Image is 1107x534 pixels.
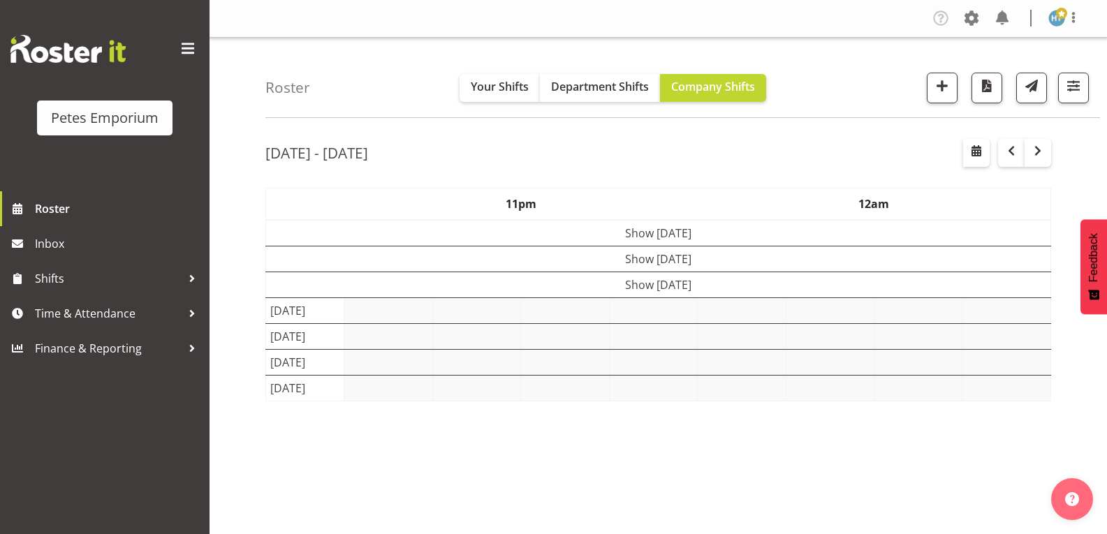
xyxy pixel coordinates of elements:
[266,297,344,323] td: [DATE]
[671,79,755,94] span: Company Shifts
[51,107,159,128] div: Petes Emporium
[265,80,310,96] h4: Roster
[10,35,126,63] img: Rosterit website logo
[660,74,766,102] button: Company Shifts
[266,272,1051,297] td: Show [DATE]
[927,73,958,103] button: Add a new shift
[551,79,649,94] span: Department Shifts
[1048,10,1065,27] img: helena-tomlin701.jpg
[460,74,540,102] button: Your Shifts
[35,303,182,324] span: Time & Attendance
[35,233,203,254] span: Inbox
[972,73,1002,103] button: Download a PDF of the roster according to the set date range.
[266,349,344,375] td: [DATE]
[265,144,368,162] h2: [DATE] - [DATE]
[266,323,344,349] td: [DATE]
[35,268,182,289] span: Shifts
[471,79,529,94] span: Your Shifts
[266,220,1051,246] td: Show [DATE]
[698,188,1051,220] th: 12am
[1087,233,1100,282] span: Feedback
[963,139,990,167] button: Select a specific date within the roster.
[1016,73,1047,103] button: Send a list of all shifts for the selected filtered period to all rostered employees.
[344,188,698,220] th: 11pm
[266,246,1051,272] td: Show [DATE]
[1080,219,1107,314] button: Feedback - Show survey
[266,375,344,401] td: [DATE]
[35,338,182,359] span: Finance & Reporting
[1065,492,1079,506] img: help-xxl-2.png
[35,198,203,219] span: Roster
[540,74,660,102] button: Department Shifts
[1058,73,1089,103] button: Filter Shifts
